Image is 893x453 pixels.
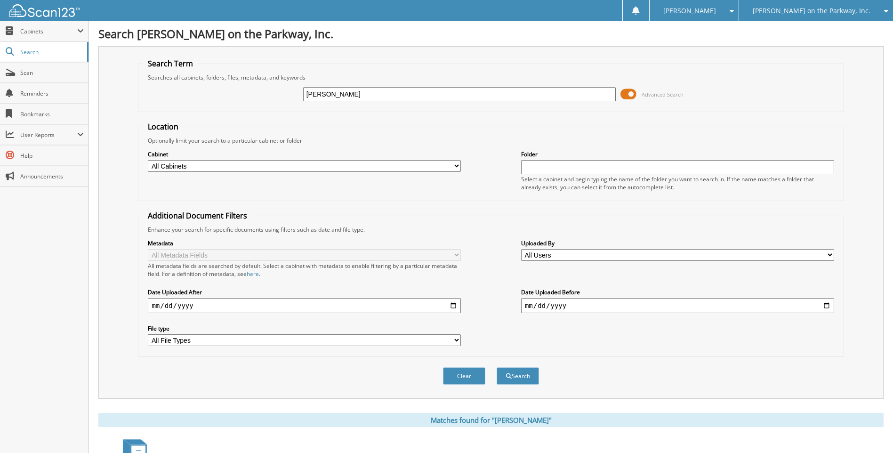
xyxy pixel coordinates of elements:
[642,91,684,98] span: Advanced Search
[148,262,461,278] div: All metadata fields are searched by default. Select a cabinet with metadata to enable filtering b...
[20,131,77,139] span: User Reports
[521,175,834,191] div: Select a cabinet and begin typing the name of the folder you want to search in. If the name match...
[663,8,716,14] span: [PERSON_NAME]
[143,137,838,145] div: Optionally limit your search to a particular cabinet or folder
[521,288,834,296] label: Date Uploaded Before
[247,270,259,278] a: here
[521,150,834,158] label: Folder
[148,150,461,158] label: Cabinet
[20,172,84,180] span: Announcements
[143,226,838,234] div: Enhance your search for specific documents using filters such as date and file type.
[143,73,838,81] div: Searches all cabinets, folders, files, metadata, and keywords
[9,4,80,17] img: scan123-logo-white.svg
[20,89,84,97] span: Reminders
[20,48,82,56] span: Search
[521,239,834,247] label: Uploaded By
[148,324,461,332] label: File type
[20,69,84,77] span: Scan
[148,288,461,296] label: Date Uploaded After
[443,367,485,385] button: Clear
[753,8,870,14] span: [PERSON_NAME] on the Parkway, Inc.
[20,152,84,160] span: Help
[20,110,84,118] span: Bookmarks
[521,298,834,313] input: end
[20,27,77,35] span: Cabinets
[98,413,884,427] div: Matches found for "[PERSON_NAME]"
[497,367,539,385] button: Search
[143,58,198,69] legend: Search Term
[143,121,183,132] legend: Location
[148,298,461,313] input: start
[148,239,461,247] label: Metadata
[143,210,252,221] legend: Additional Document Filters
[98,26,884,41] h1: Search [PERSON_NAME] on the Parkway, Inc.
